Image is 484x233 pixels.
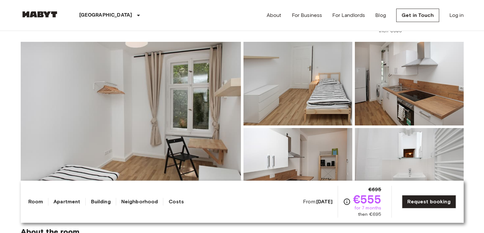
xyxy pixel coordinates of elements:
[368,186,382,193] span: €695
[243,128,352,212] img: Picture of unit DE-01-233-02M
[379,28,402,34] span: then €695
[396,9,439,22] a: Get in Touch
[79,11,132,19] p: [GEOGRAPHIC_DATA]
[21,11,59,18] img: Habyt
[267,11,282,19] a: About
[21,42,241,212] img: Marketing picture of unit DE-01-233-02M
[332,11,365,19] a: For Landlords
[168,198,184,206] a: Costs
[343,198,351,206] svg: Check cost overview for full price breakdown. Please note that discounts apply to new joiners onl...
[303,198,333,205] span: From:
[353,193,382,205] span: €555
[121,198,158,206] a: Neighborhood
[358,211,381,218] span: then €695
[375,11,386,19] a: Blog
[91,198,110,206] a: Building
[449,11,464,19] a: Log in
[355,128,464,212] img: Picture of unit DE-01-233-02M
[291,11,322,19] a: For Business
[243,42,352,125] img: Picture of unit DE-01-233-02M
[354,205,381,211] span: for 7 months
[316,199,333,205] b: [DATE]
[53,198,80,206] a: Apartment
[28,198,43,206] a: Room
[402,195,456,208] a: Request booking
[355,42,464,125] img: Picture of unit DE-01-233-02M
